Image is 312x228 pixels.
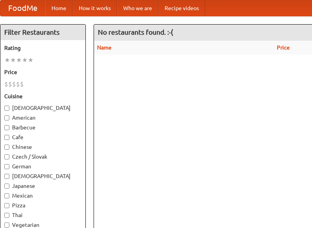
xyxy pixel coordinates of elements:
li: ★ [28,56,34,64]
label: Barbecue [4,124,82,131]
a: Who we are [117,0,158,16]
label: American [4,114,82,122]
input: Thai [4,213,9,218]
h5: Cuisine [4,92,82,100]
li: $ [8,80,12,88]
li: ★ [10,56,16,64]
li: $ [16,80,20,88]
input: Barbecue [4,125,9,130]
label: Mexican [4,192,82,200]
label: Cafe [4,133,82,141]
ng-pluralize: No restaurants found. :-( [98,28,173,36]
li: ★ [4,56,10,64]
input: Vegetarian [4,223,9,228]
input: American [4,115,9,120]
a: Name [97,44,112,51]
a: Home [45,0,73,16]
a: FoodMe [0,0,45,16]
a: Recipe videos [158,0,205,16]
a: Price [277,44,290,51]
label: [DEMOGRAPHIC_DATA] [4,172,82,180]
input: Pizza [4,203,9,208]
label: German [4,163,82,170]
input: Japanese [4,184,9,189]
input: [DEMOGRAPHIC_DATA] [4,174,9,179]
label: Chinese [4,143,82,151]
label: Japanese [4,182,82,190]
li: ★ [16,56,22,64]
label: Thai [4,211,82,219]
h5: Price [4,68,82,76]
input: Czech / Slovak [4,154,9,159]
li: $ [20,80,24,88]
input: Mexican [4,193,9,198]
h4: Filter Restaurants [0,25,85,40]
label: Pizza [4,201,82,209]
label: Czech / Slovak [4,153,82,161]
li: ★ [22,56,28,64]
h5: Rating [4,44,82,52]
input: German [4,164,9,169]
input: [DEMOGRAPHIC_DATA] [4,106,9,111]
label: [DEMOGRAPHIC_DATA] [4,104,82,112]
input: Chinese [4,145,9,150]
li: $ [12,80,16,88]
input: Cafe [4,135,9,140]
a: How it works [73,0,117,16]
li: $ [4,80,8,88]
